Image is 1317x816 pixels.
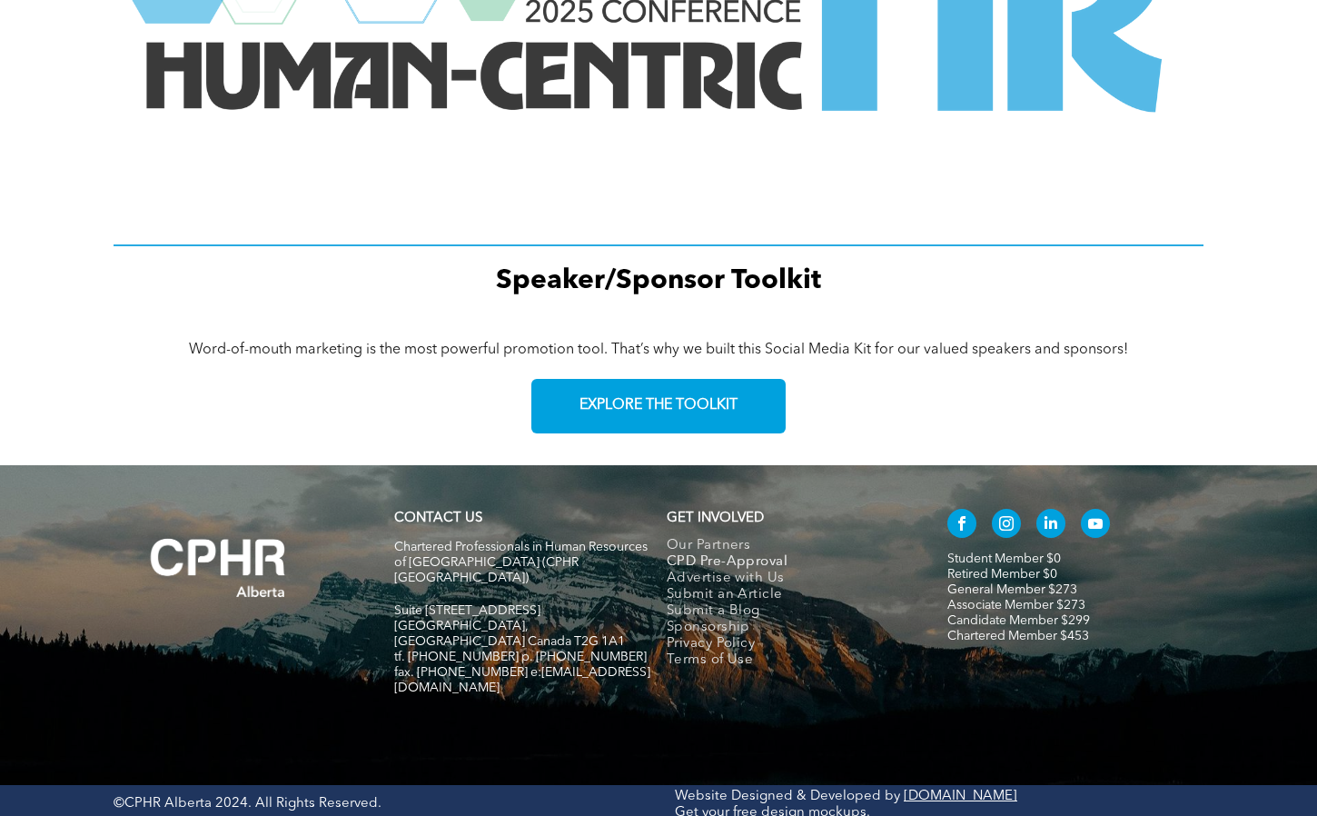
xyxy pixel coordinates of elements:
a: Terms of Use [667,652,909,669]
span: tf. [PHONE_NUMBER] p. [PHONE_NUMBER] [394,651,647,663]
a: Submit a Blog [667,603,909,620]
a: youtube [1081,509,1110,542]
a: instagram [992,509,1021,542]
span: Suite [STREET_ADDRESS] [394,604,540,617]
a: Student Member $0 [947,552,1061,565]
a: Website Designed & Developed by [675,790,900,803]
span: ©CPHR Alberta 2024. All Rights Reserved. [114,797,381,811]
a: Candidate Member $299 [947,614,1090,627]
img: A white background with a few lines on it [114,502,322,634]
a: CONTACT US [394,512,482,525]
span: CPD Pre-Approval [667,554,787,571]
a: [DOMAIN_NAME] [904,790,1017,803]
a: facebook [947,509,976,542]
a: Retired Member $0 [947,568,1057,581]
span: GET INVOLVED [667,512,764,525]
a: linkedin [1036,509,1065,542]
a: Submit an Article [667,587,909,603]
span: EXPLORE THE TOOLKIT [579,397,738,414]
span: Chartered Professionals in Human Resources of [GEOGRAPHIC_DATA] (CPHR [GEOGRAPHIC_DATA]) [394,541,648,584]
a: Chartered Member $453 [947,630,1089,642]
a: Sponsorship [667,620,909,636]
span: [GEOGRAPHIC_DATA], [GEOGRAPHIC_DATA] Canada T2G 1A1 [394,620,625,648]
span: Speaker/Sponsor Toolkit [496,267,821,294]
a: Privacy Policy [667,636,909,652]
a: CPD Pre-Approval [667,554,909,571]
a: Our Partners [667,538,909,554]
a: Associate Member $273 [947,599,1085,612]
a: EXPLORE THE TOOLKIT [531,379,786,433]
span: fax. [PHONE_NUMBER] e:[EMAIL_ADDRESS][DOMAIN_NAME] [394,666,650,694]
a: Advertise with Us [667,571,909,587]
span: Word-of-mouth marketing is the most powerful promotion tool. That’s why we built this Social Medi... [189,343,1128,357]
a: General Member $273 [947,583,1077,596]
